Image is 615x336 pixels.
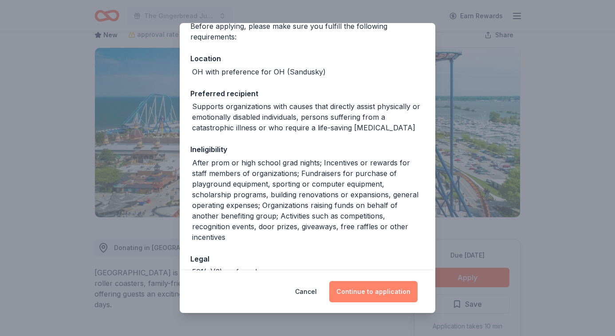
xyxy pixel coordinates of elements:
[190,144,425,155] div: Ineligibility
[192,66,326,77] div: OH with preference for OH (Sandusky)
[192,157,425,242] div: After prom or high school grad nights; Incentives or rewards for staff members of organizations; ...
[192,266,257,277] div: 501(c)(3) preferred
[295,281,317,302] button: Cancel
[190,88,425,99] div: Preferred recipient
[329,281,418,302] button: Continue to application
[190,253,425,265] div: Legal
[192,101,425,133] div: Supports organizations with causes that directly assist physically or emotionally disabled indivi...
[190,53,425,64] div: Location
[190,21,425,42] div: Before applying, please make sure you fulfill the following requirements:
